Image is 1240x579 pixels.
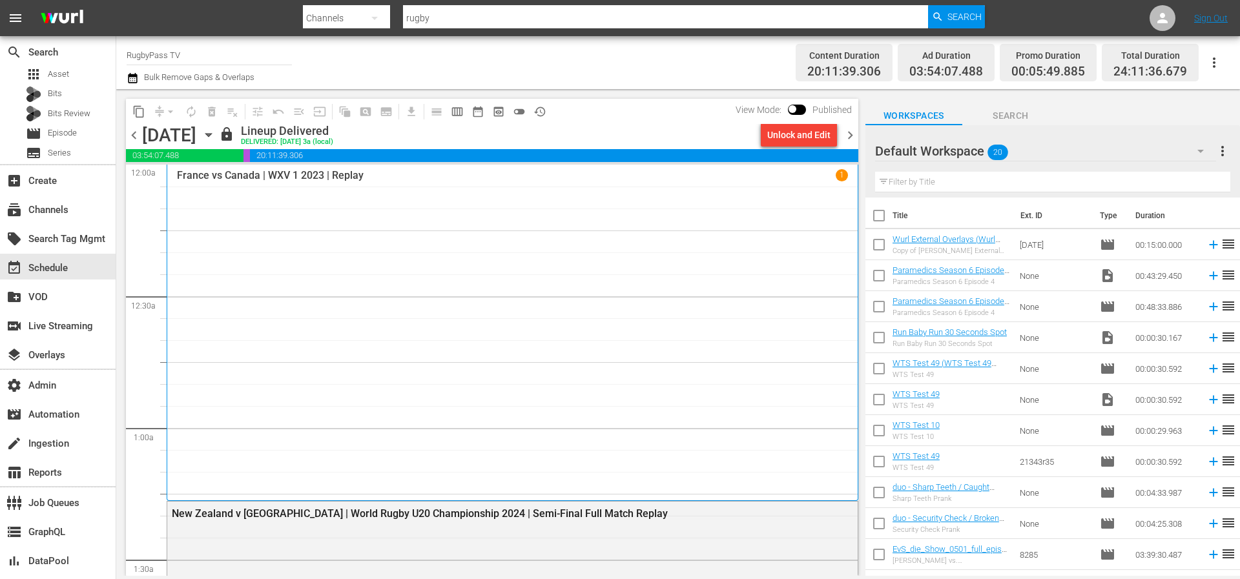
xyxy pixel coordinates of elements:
[893,513,1004,533] a: duo - Security Check / Broken Statue
[1221,298,1236,314] span: reorder
[6,495,22,511] span: Job Queues
[26,86,41,102] div: Bits
[1100,454,1115,469] span: Episode
[31,3,93,34] img: ans4CAIJ8jUAAAAAAAAAAAAAAAAAAAAAAAAgQb4GAAAAAAAAAAAAAAAAAAAAAAAAJMjXAAAAAAAAAAAAAAAAAAAAAAAAgAT5G...
[243,149,250,162] span: 00:05:49.885
[893,463,940,472] div: WTS Test 49
[26,66,41,82] span: Asset
[1100,361,1115,376] span: Episode
[1092,198,1128,234] th: Type
[729,105,788,115] span: View Mode:
[126,127,142,143] span: chevron_left
[893,340,1007,348] div: Run Baby Run 30 Seconds Spot
[1206,423,1221,438] svg: Add to Schedule
[6,524,22,540] span: GraphQL
[909,46,983,65] div: Ad Duration
[875,133,1216,169] div: Default Workspace
[243,99,268,124] span: Customize Events
[893,247,1009,255] div: Copy of [PERSON_NAME] External Overlays
[1113,65,1187,79] span: 24:11:36.679
[893,265,1009,285] a: Paramedics Season 6 Episode 4
[1130,477,1201,508] td: 00:04:33.987
[26,145,41,161] span: Series
[893,420,940,430] a: WTS Test 10
[1015,446,1095,477] td: 21343r35
[893,556,1009,565] div: [PERSON_NAME] vs. [PERSON_NAME] - Die Liveshow
[1128,198,1205,234] th: Duration
[807,65,881,79] span: 20:11:39.306
[1100,547,1115,562] span: Episode
[48,107,90,120] span: Bits Review
[6,260,22,276] span: Schedule
[1015,415,1095,446] td: None
[893,401,940,410] div: WTS Test 49
[1130,539,1201,570] td: 03:39:30.487
[129,101,149,122] span: Copy Lineup
[893,494,1009,503] div: Sharp Teeth Prank
[1130,322,1201,353] td: 00:00:30.167
[1221,391,1236,407] span: reorder
[893,482,995,502] a: duo - Sharp Teeth / Caught Cheating
[842,127,858,143] span: chevron_right
[893,389,940,399] a: WTS Test 49
[1013,198,1091,234] th: Ext. ID
[893,358,997,378] a: WTS Test 49 (WTS Test 49 (00:00:00))
[6,347,22,363] span: Overlays
[1015,539,1095,570] td: 8285
[767,123,831,147] div: Unlock and Edit
[1194,13,1228,23] a: Sign Out
[1100,392,1115,407] span: Video
[219,127,234,142] span: lock
[893,278,1009,286] div: Paramedics Season 6 Episode 4
[893,198,1013,234] th: Title
[1221,360,1236,376] span: reorder
[201,101,222,122] span: Select an event to delete
[48,68,69,81] span: Asset
[397,99,422,124] span: Download as CSV
[1221,236,1236,252] span: reorder
[1130,260,1201,291] td: 00:43:29.450
[142,125,196,146] div: [DATE]
[509,101,530,122] span: 24 hours Lineup View is OFF
[893,371,1009,379] div: WTS Test 49
[840,170,844,179] p: 1
[241,124,333,138] div: Lineup Delivered
[8,10,23,26] span: menu
[1015,508,1095,539] td: None
[26,106,41,121] div: Bits Review
[1206,238,1221,252] svg: Add to Schedule
[1100,268,1115,283] span: Video
[893,309,1009,317] div: Paramedics Season 6 Episode 4
[289,101,309,122] span: Fill episodes with ad slates
[1011,46,1085,65] div: Promo Duration
[1100,237,1115,252] span: Episode
[6,173,22,188] span: Create
[1206,516,1221,531] svg: Add to Schedule
[181,101,201,122] span: Loop Content
[893,234,1000,254] a: Wurl External Overlays (Wurl External Overlays (VARIANT))
[987,139,1008,166] span: 20
[250,149,858,162] span: 20:11:39.306
[309,101,330,122] span: Update Metadata from Key Asset
[422,99,447,124] span: Day Calendar View
[807,46,881,65] div: Content Duration
[1130,353,1201,384] td: 00:00:30.592
[1206,361,1221,376] svg: Add to Schedule
[928,5,985,28] button: Search
[893,327,1007,337] a: Run Baby Run 30 Seconds Spot
[1113,46,1187,65] div: Total Duration
[1221,515,1236,531] span: reorder
[761,123,837,147] button: Unlock and Edit
[1015,384,1095,415] td: None
[330,99,355,124] span: Refresh All Search Blocks
[806,105,858,115] span: Published
[149,101,181,122] span: Remove Gaps & Overlaps
[1206,330,1221,345] svg: Add to Schedule
[1011,65,1085,79] span: 00:05:49.885
[451,105,464,118] span: calendar_view_week_outlined
[962,108,1059,124] span: Search
[1206,454,1221,469] svg: Add to Schedule
[1015,229,1095,260] td: [DATE]
[48,87,62,100] span: Bits
[1221,484,1236,500] span: reorder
